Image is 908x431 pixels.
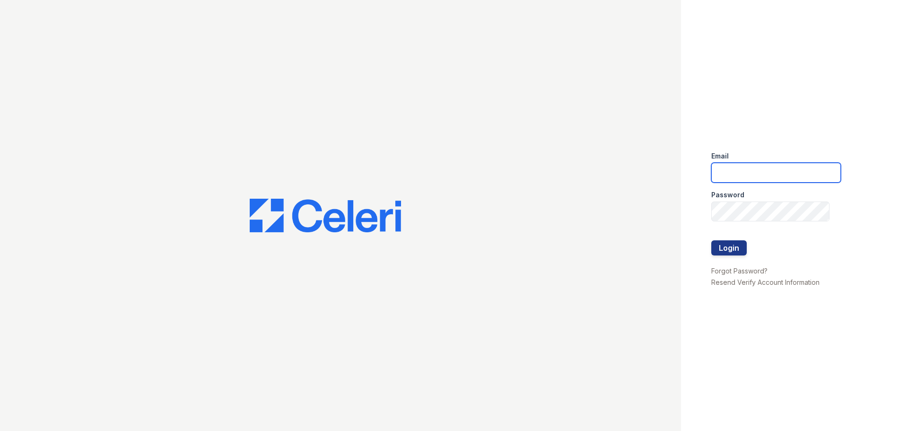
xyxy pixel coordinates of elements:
label: Email [711,151,729,161]
img: CE_Logo_Blue-a8612792a0a2168367f1c8372b55b34899dd931a85d93a1a3d3e32e68fde9ad4.png [250,199,401,233]
a: Forgot Password? [711,267,768,275]
label: Password [711,190,744,200]
button: Login [711,240,747,255]
a: Resend Verify Account Information [711,278,820,286]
